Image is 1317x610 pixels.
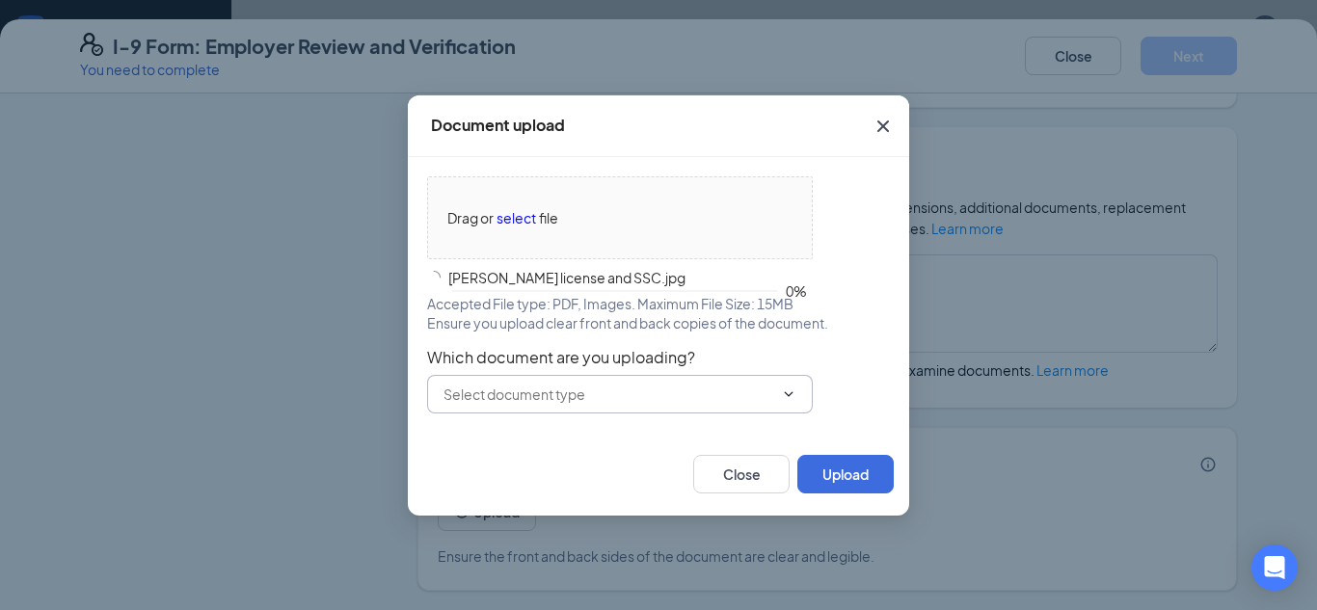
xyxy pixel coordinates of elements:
span: Accepted File type: PDF, Images. Maximum File Size: 15MB [427,294,793,313]
span: loading [426,271,441,285]
button: Upload [797,455,894,493]
span: file [539,207,558,228]
span: 0% [786,284,813,298]
button: Close [693,455,790,493]
input: Select document type [443,384,773,405]
div: Document upload [431,115,565,136]
svg: Cross [872,115,895,138]
button: Close [857,95,909,157]
span: Ensure you upload clear front and back copies of the document. [427,313,828,332]
svg: ChevronDown [781,386,796,402]
span: Julie Sherrard license and SSC.jpg [441,267,790,288]
span: select [497,207,536,228]
span: Which document are you uploading? [427,348,890,367]
span: Drag or [447,207,494,228]
span: Drag orselectfile [428,177,812,258]
div: Open Intercom Messenger [1251,544,1298,591]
